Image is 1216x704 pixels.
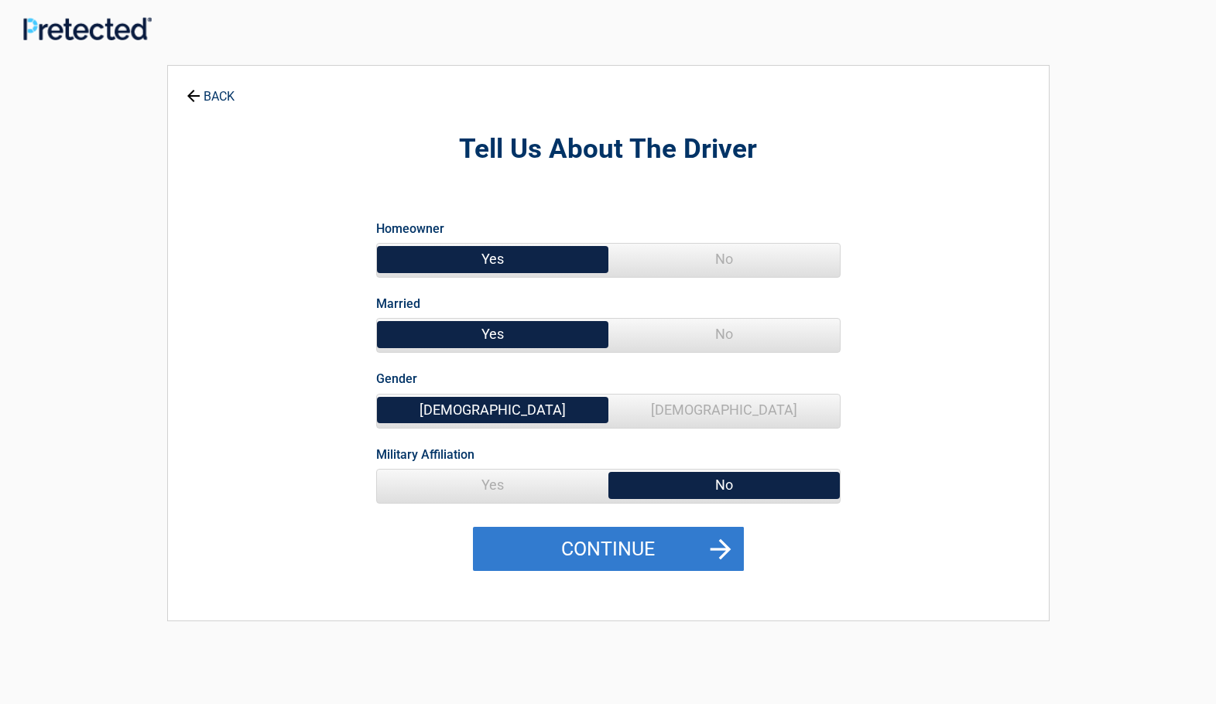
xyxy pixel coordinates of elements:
[608,319,840,350] span: No
[376,368,417,389] label: Gender
[377,244,608,275] span: Yes
[376,444,474,465] label: Military Affiliation
[608,470,840,501] span: No
[377,470,608,501] span: Yes
[473,527,744,572] button: Continue
[608,244,840,275] span: No
[376,293,420,314] label: Married
[376,218,444,239] label: Homeowner
[253,132,964,168] h2: Tell Us About The Driver
[608,395,840,425] span: [DEMOGRAPHIC_DATA]
[23,17,152,40] img: Main Logo
[183,76,238,103] a: BACK
[377,395,608,425] span: [DEMOGRAPHIC_DATA]
[377,319,608,350] span: Yes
